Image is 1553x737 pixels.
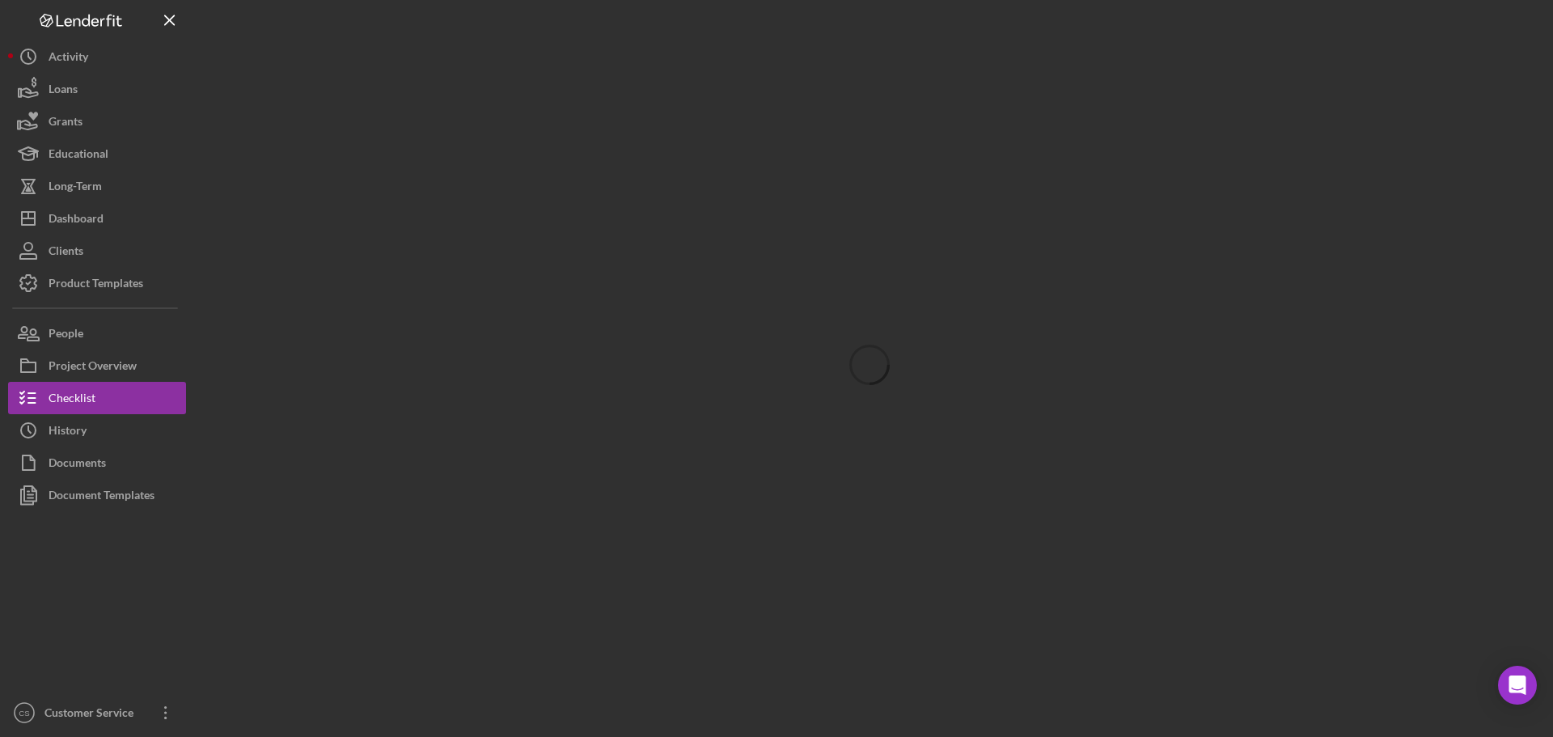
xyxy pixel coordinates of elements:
button: Grants [8,105,186,138]
button: Loans [8,73,186,105]
div: Loans [49,73,78,109]
div: Educational [49,138,108,174]
button: Dashboard [8,202,186,235]
button: Checklist [8,382,186,414]
button: Project Overview [8,349,186,382]
button: CSCustomer Service [8,697,186,729]
div: Documents [49,447,106,483]
button: Clients [8,235,186,267]
div: Activity [49,40,88,77]
div: Project Overview [49,349,137,386]
button: Documents [8,447,186,479]
div: Grants [49,105,83,142]
div: Product Templates [49,267,143,303]
div: Checklist [49,382,95,418]
div: Customer Service [40,697,146,733]
div: Document Templates [49,479,154,515]
button: Educational [8,138,186,170]
div: Clients [49,235,83,271]
div: Open Intercom Messenger [1498,666,1537,705]
div: Long-Term [49,170,102,206]
button: Long-Term [8,170,186,202]
button: People [8,317,186,349]
button: Product Templates [8,267,186,299]
div: Dashboard [49,202,104,239]
button: Activity [8,40,186,73]
text: CS [19,709,29,718]
button: Document Templates [8,479,186,511]
div: History [49,414,87,451]
div: People [49,317,83,354]
button: History [8,414,186,447]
